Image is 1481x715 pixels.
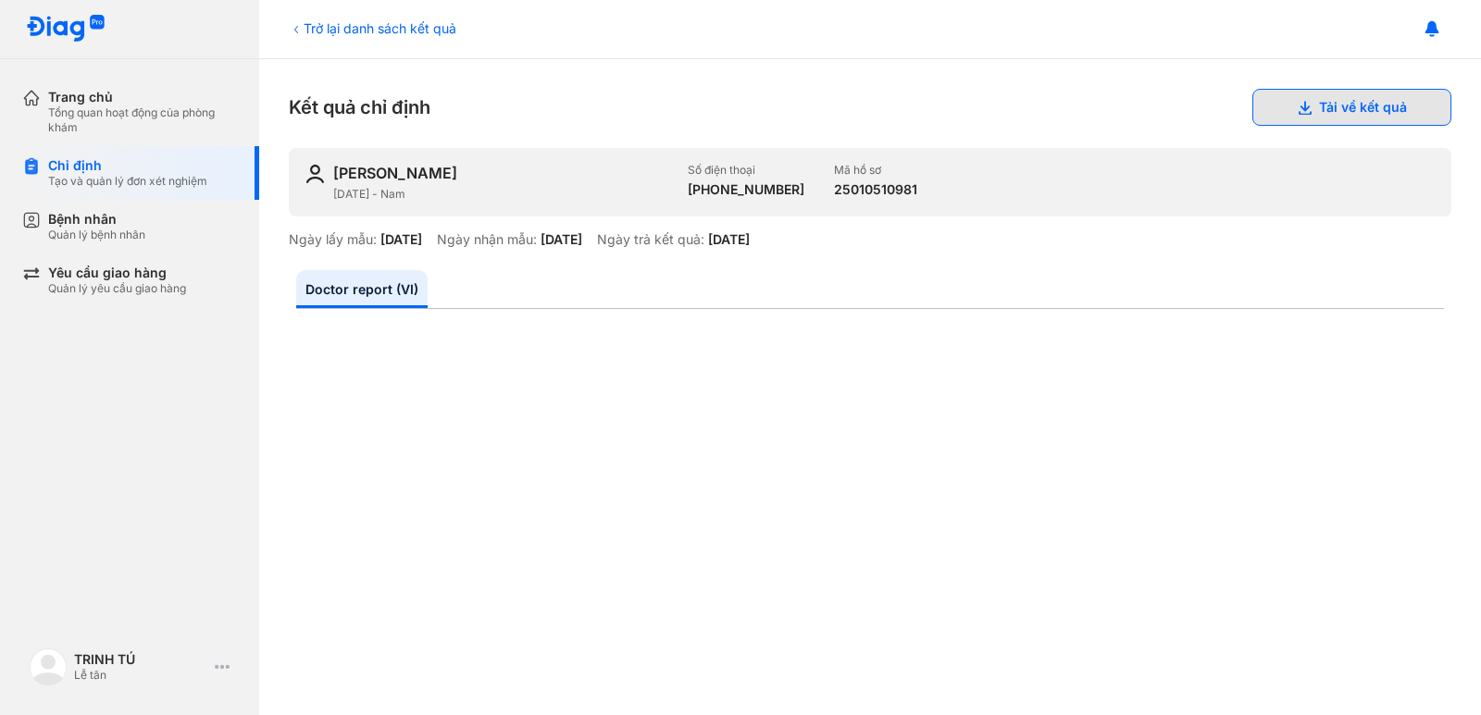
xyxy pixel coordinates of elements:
[304,163,326,185] img: user-icon
[333,163,457,183] div: [PERSON_NAME]
[48,105,237,135] div: Tổng quan hoạt động của phòng khám
[48,174,207,189] div: Tạo và quản lý đơn xét nghiệm
[289,231,377,248] div: Ngày lấy mẫu:
[26,15,106,43] img: logo
[688,163,804,178] div: Số điện thoại
[333,187,673,202] div: [DATE] - Nam
[74,651,207,668] div: TRINH TÚ
[74,668,207,683] div: Lễ tân
[48,265,186,281] div: Yêu cầu giao hàng
[30,648,67,685] img: logo
[289,89,1451,126] div: Kết quả chỉ định
[688,181,804,198] div: [PHONE_NUMBER]
[48,157,207,174] div: Chỉ định
[834,163,917,178] div: Mã hồ sơ
[48,228,145,242] div: Quản lý bệnh nhân
[48,211,145,228] div: Bệnh nhân
[834,181,917,198] div: 25010510981
[48,281,186,296] div: Quản lý yêu cầu giao hàng
[1252,89,1451,126] button: Tải về kết quả
[289,18,456,38] div: Trở lại danh sách kết quả
[541,231,582,248] div: [DATE]
[296,270,428,308] a: Doctor report (VI)
[48,89,237,105] div: Trang chủ
[597,231,704,248] div: Ngày trả kết quả:
[380,231,422,248] div: [DATE]
[708,231,750,248] div: [DATE]
[437,231,537,248] div: Ngày nhận mẫu:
